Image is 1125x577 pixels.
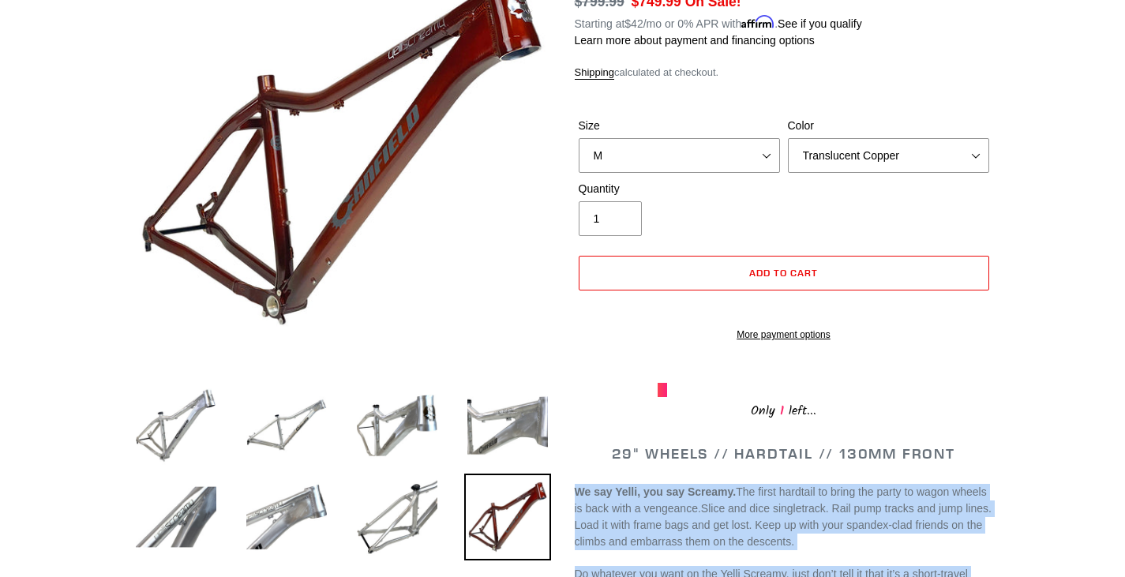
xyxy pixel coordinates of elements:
[788,118,989,134] label: Color
[575,484,993,550] p: Slice and dice singletrack. Rail pump tracks and jump lines. Load it with frame bags and get lost...
[658,397,910,422] div: Only left...
[575,65,993,81] div: calculated at checkout.
[778,17,862,30] a: See if you qualify - Learn more about Affirm Financing (opens in modal)
[243,382,330,469] img: Load image into Gallery viewer, YELLI SCREAMY - Frame Only
[575,12,862,32] p: Starting at /mo or 0% APR with .
[354,382,441,469] img: Load image into Gallery viewer, YELLI SCREAMY - Frame Only
[133,474,219,560] img: Load image into Gallery viewer, YELLI SCREAMY - Frame Only
[575,66,615,80] a: Shipping
[354,474,441,560] img: Load image into Gallery viewer, YELLI SCREAMY - Frame Only
[464,382,551,469] img: Load image into Gallery viewer, YELLI SCREAMY - Frame Only
[612,444,955,463] span: 29" WHEELS // HARDTAIL // 130MM FRONT
[579,256,989,290] button: Add to cart
[579,118,780,134] label: Size
[133,382,219,469] img: Load image into Gallery viewer, YELLI SCREAMY - Frame Only
[741,15,774,28] span: Affirm
[775,401,789,421] span: 1
[575,485,737,498] b: We say Yelli, you say Screamy.
[579,328,989,342] a: More payment options
[749,267,818,279] span: Add to cart
[575,485,987,515] span: The first hardtail to bring the party to wagon wheels is back with a vengeance.
[575,34,815,47] a: Learn more about payment and financing options
[243,474,330,560] img: Load image into Gallery viewer, YELLI SCREAMY - Frame Only
[624,17,643,30] span: $42
[464,474,551,560] img: Load image into Gallery viewer, YELLI SCREAMY - Frame Only
[579,181,780,197] label: Quantity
